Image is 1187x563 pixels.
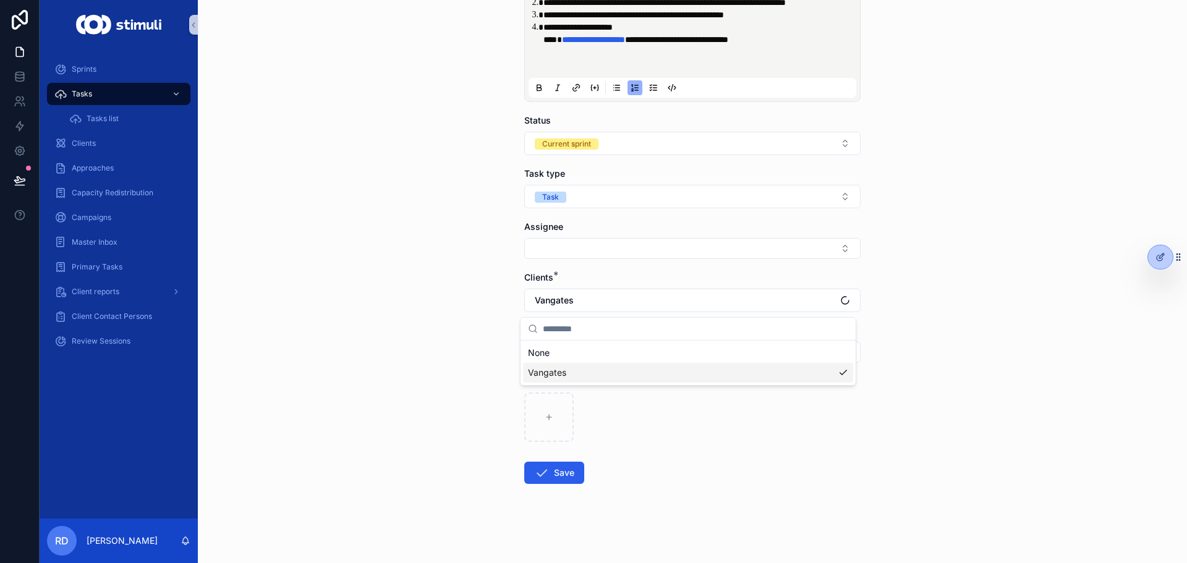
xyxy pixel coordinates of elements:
[524,289,861,312] button: Select Button
[524,221,563,232] span: Assignee
[524,462,584,484] button: Save
[524,168,565,179] span: Task type
[72,237,117,247] span: Master Inbox
[47,206,190,229] a: Campaigns
[72,287,119,297] span: Client reports
[524,238,861,259] button: Select Button
[72,262,122,272] span: Primary Tasks
[72,64,96,74] span: Sprints
[55,533,69,548] span: RD
[47,182,190,204] a: Capacity Redistribution
[524,272,553,282] span: Clients
[47,157,190,179] a: Approaches
[47,58,190,80] a: Sprints
[521,341,856,385] div: Suggestions
[523,343,853,363] div: None
[47,231,190,253] a: Master Inbox
[524,115,551,125] span: Status
[87,535,158,547] p: [PERSON_NAME]
[47,256,190,278] a: Primary Tasks
[47,132,190,155] a: Clients
[72,188,153,198] span: Capacity Redistribution
[47,83,190,105] a: Tasks
[72,336,130,346] span: Review Sessions
[542,192,559,203] div: Task
[535,294,574,307] span: Vangates
[40,49,198,368] div: scrollable content
[72,163,114,173] span: Approaches
[87,114,119,124] span: Tasks list
[47,305,190,328] a: Client Contact Persons
[72,89,92,99] span: Tasks
[524,132,861,155] button: Select Button
[47,330,190,352] a: Review Sessions
[72,311,152,321] span: Client Contact Persons
[542,138,591,150] div: Current sprint
[528,366,566,379] span: Vangates
[72,213,111,222] span: Campaigns
[76,15,161,35] img: App logo
[62,108,190,130] a: Tasks list
[72,138,96,148] span: Clients
[524,185,861,208] button: Select Button
[47,281,190,303] a: Client reports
